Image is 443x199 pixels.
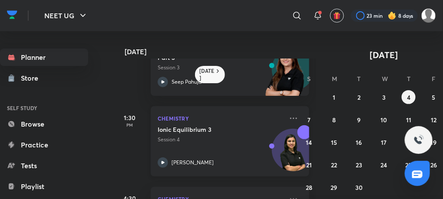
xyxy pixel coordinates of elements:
abbr: September 11, 2025 [406,116,411,124]
p: Session 4 [158,136,283,144]
button: September 22, 2025 [327,158,341,172]
img: Avatar [272,134,314,175]
button: September 19, 2025 [427,135,441,149]
abbr: September 7, 2025 [307,116,311,124]
button: avatar [330,9,344,23]
button: September 25, 2025 [402,158,416,172]
abbr: September 15, 2025 [331,138,337,147]
abbr: September 1, 2025 [333,93,335,101]
abbr: September 16, 2025 [356,138,362,147]
button: September 30, 2025 [352,180,366,194]
abbr: September 21, 2025 [306,161,312,169]
button: September 29, 2025 [327,180,341,194]
abbr: September 17, 2025 [381,138,387,147]
abbr: September 8, 2025 [332,116,336,124]
p: [PERSON_NAME] [172,159,214,166]
abbr: Monday [332,75,337,83]
button: September 11, 2025 [402,113,416,127]
img: unacademy [261,45,309,104]
p: Seep Pahuja [172,78,202,86]
p: PM [112,122,147,127]
button: September 24, 2025 [377,158,391,172]
abbr: September 3, 2025 [382,93,386,101]
button: September 18, 2025 [402,135,416,149]
abbr: September 22, 2025 [331,161,337,169]
abbr: September 29, 2025 [331,183,337,192]
abbr: September 9, 2025 [357,116,361,124]
button: September 5, 2025 [427,90,441,104]
img: VAISHNAVI DWIVEDI [421,8,436,23]
button: NEET UG [39,7,93,24]
button: September 28, 2025 [302,180,316,194]
img: avatar [333,12,341,20]
abbr: Thursday [407,75,410,83]
abbr: September 12, 2025 [431,116,436,124]
button: September 7, 2025 [302,113,316,127]
button: September 23, 2025 [352,158,366,172]
button: September 4, 2025 [402,90,416,104]
button: September 14, 2025 [302,135,316,149]
abbr: September 23, 2025 [356,161,362,169]
img: Company Logo [7,8,17,21]
button: September 17, 2025 [377,135,391,149]
abbr: September 24, 2025 [380,161,387,169]
a: Company Logo [7,8,17,23]
button: September 26, 2025 [427,158,441,172]
abbr: September 2, 2025 [357,93,360,101]
abbr: September 4, 2025 [407,93,410,101]
abbr: September 30, 2025 [355,183,363,192]
h5: Ionic Equilibrium 3 [158,125,266,134]
button: September 1, 2025 [327,90,341,104]
abbr: September 10, 2025 [380,116,387,124]
abbr: Wednesday [382,75,388,83]
button: September 16, 2025 [352,135,366,149]
p: Session 3 [158,64,283,72]
p: Chemistry [158,113,283,124]
button: September 9, 2025 [352,113,366,127]
h6: [DATE] [199,68,215,82]
abbr: Sunday [307,75,311,83]
abbr: September 19, 2025 [431,138,437,147]
button: September 21, 2025 [302,158,316,172]
button: September 10, 2025 [377,113,391,127]
abbr: Friday [432,75,436,83]
button: September 8, 2025 [327,113,341,127]
button: September 2, 2025 [352,90,366,104]
abbr: September 28, 2025 [306,183,312,192]
span: [DATE] [370,49,398,61]
abbr: September 14, 2025 [306,138,312,147]
abbr: September 25, 2025 [406,161,412,169]
h4: [DATE] [125,48,318,55]
div: Store [21,73,43,83]
abbr: September 5, 2025 [432,93,436,101]
img: ttu [413,135,424,145]
button: September 15, 2025 [327,135,341,149]
button: September 12, 2025 [427,113,441,127]
h5: 1:30 [112,113,147,122]
abbr: September 18, 2025 [406,138,412,147]
img: streak [388,11,397,20]
button: September 3, 2025 [377,90,391,104]
abbr: Tuesday [357,75,361,83]
abbr: September 26, 2025 [430,161,437,169]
